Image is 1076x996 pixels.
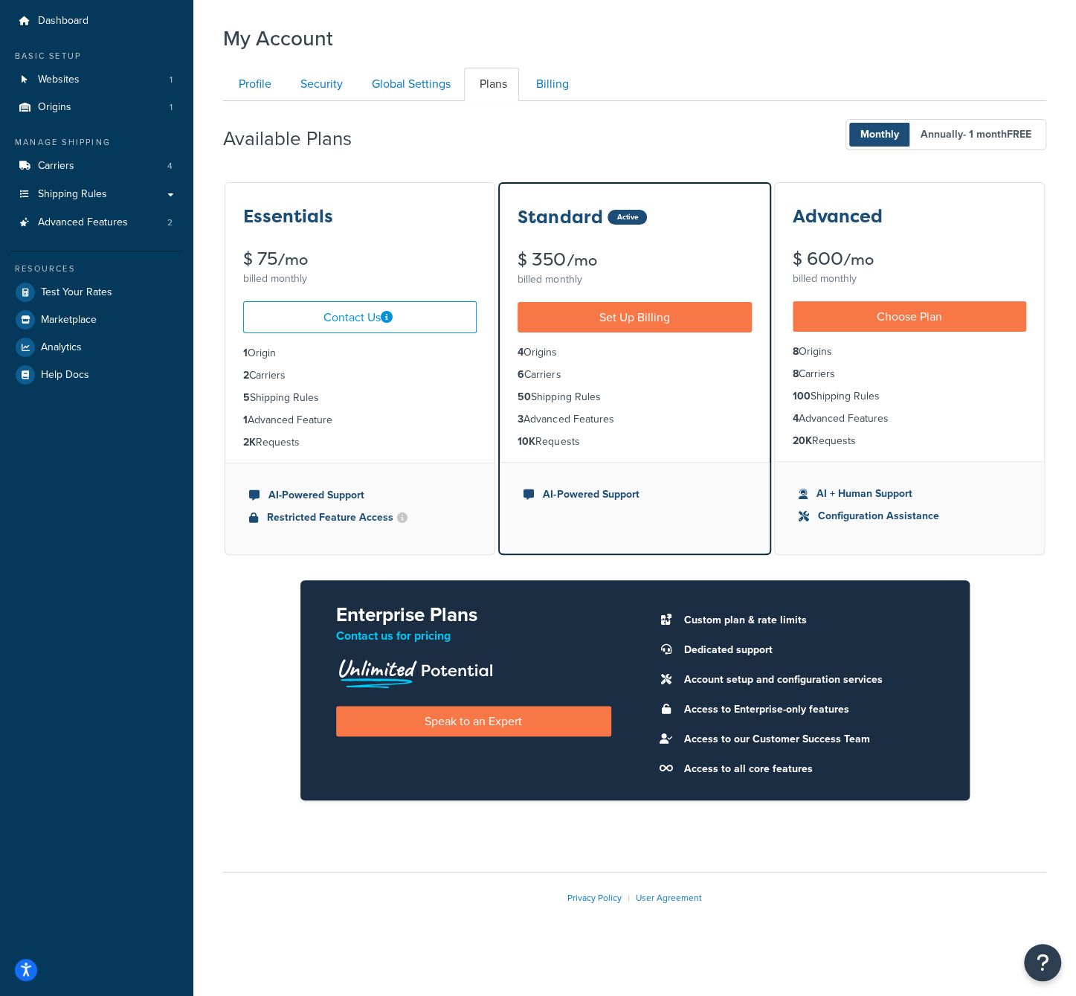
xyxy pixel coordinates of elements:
[567,891,622,905] a: Privacy Policy
[845,119,1046,150] button: Monthly Annually- 1 monthFREE
[167,160,173,173] span: 4
[518,367,524,382] strong: 6
[11,306,182,333] a: Marketplace
[566,250,596,271] small: /mo
[11,279,182,306] a: Test Your Rates
[11,181,182,208] a: Shipping Rules
[793,344,799,359] strong: 8
[170,74,173,86] span: 1
[277,249,308,270] small: /mo
[243,434,477,451] li: Requests
[636,891,702,905] a: User Agreement
[243,412,248,428] strong: 1
[518,411,751,428] li: Advanced Features
[518,434,535,449] strong: 10K
[521,68,581,101] a: Billing
[793,366,799,382] strong: 8
[11,209,182,237] li: Advanced Features
[336,706,611,736] a: Speak to an Expert
[223,128,374,150] h2: Available Plans
[41,286,112,299] span: Test Your Rates
[518,389,751,405] li: Shipping Rules
[11,263,182,275] div: Resources
[909,123,1043,147] span: Annually
[677,729,934,750] li: Access to our Customer Success Team
[464,68,519,101] a: Plans
[677,759,934,780] li: Access to all core features
[518,434,751,450] li: Requests
[243,345,248,361] strong: 1
[677,640,934,661] li: Dedicated support
[249,510,471,526] li: Restricted Feature Access
[518,344,751,361] li: Origins
[1024,944,1061,981] button: Open Resource Center
[518,367,751,383] li: Carriers
[11,152,182,180] a: Carriers 4
[11,66,182,94] a: Websites 1
[677,610,934,631] li: Custom plan & rate limits
[170,101,173,114] span: 1
[849,123,910,147] span: Monthly
[518,269,751,290] div: billed monthly
[793,433,812,449] strong: 20K
[793,344,1026,360] li: Origins
[11,94,182,121] a: Origins 1
[628,891,630,905] span: |
[38,160,74,173] span: Carriers
[11,334,182,361] a: Analytics
[518,344,523,360] strong: 4
[41,369,89,382] span: Help Docs
[11,50,182,62] div: Basic Setup
[518,208,602,227] h3: Standard
[518,302,751,332] a: Set Up Billing
[677,699,934,720] li: Access to Enterprise-only features
[38,15,88,28] span: Dashboard
[249,487,471,504] li: AI-Powered Support
[843,249,874,270] small: /mo
[356,68,463,101] a: Global Settings
[608,210,647,225] div: Active
[243,434,256,450] strong: 2K
[518,251,751,269] div: $ 350
[793,388,811,404] strong: 100
[793,433,1026,449] li: Requests
[243,412,477,428] li: Advanced Feature
[11,362,182,388] a: Help Docs
[223,24,333,53] h1: My Account
[243,390,250,405] strong: 5
[38,74,80,86] span: Websites
[677,669,934,690] li: Account setup and configuration services
[243,269,477,289] div: billed monthly
[793,411,1026,427] li: Advanced Features
[11,66,182,94] li: Websites
[38,101,71,114] span: Origins
[243,390,477,406] li: Shipping Rules
[793,301,1026,332] a: Choose Plan
[243,367,477,384] li: Carriers
[11,136,182,149] div: Manage Shipping
[223,68,283,101] a: Profile
[167,216,173,229] span: 2
[793,269,1026,289] div: billed monthly
[243,207,333,226] h3: Essentials
[793,388,1026,405] li: Shipping Rules
[793,366,1026,382] li: Carriers
[11,94,182,121] li: Origins
[518,411,523,427] strong: 3
[38,188,107,201] span: Shipping Rules
[793,207,883,226] h3: Advanced
[41,314,97,327] span: Marketplace
[11,7,182,35] a: Dashboard
[336,626,611,646] p: Contact us for pricing
[243,367,249,383] strong: 2
[1007,126,1031,142] b: FREE
[963,126,1031,142] span: - 1 month
[243,250,477,269] div: $ 75
[336,654,494,688] img: Unlimited Potential
[285,68,355,101] a: Security
[243,345,477,362] li: Origin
